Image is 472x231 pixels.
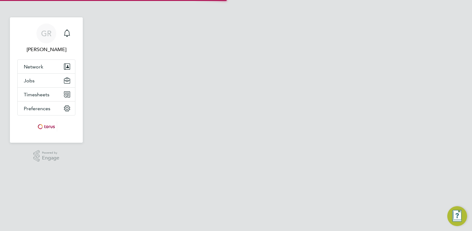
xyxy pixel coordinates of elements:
button: Timesheets [18,88,75,101]
button: Engage Resource Center [447,206,467,226]
span: Engage [42,155,59,161]
button: Jobs [18,74,75,87]
button: Preferences [18,102,75,115]
span: Powered by [42,150,59,155]
span: Network [24,64,43,70]
span: GR [41,29,52,37]
nav: Main navigation [10,17,83,143]
a: Go to home page [17,122,75,132]
span: Timesheets [24,92,49,98]
span: Jobs [24,78,35,84]
span: Geraldine Rice [17,46,75,53]
a: Powered byEngage [33,150,60,162]
a: GR[PERSON_NAME] [17,24,75,53]
button: Network [18,60,75,73]
span: Preferences [24,106,50,111]
img: torus-logo-retina.png [36,122,57,132]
